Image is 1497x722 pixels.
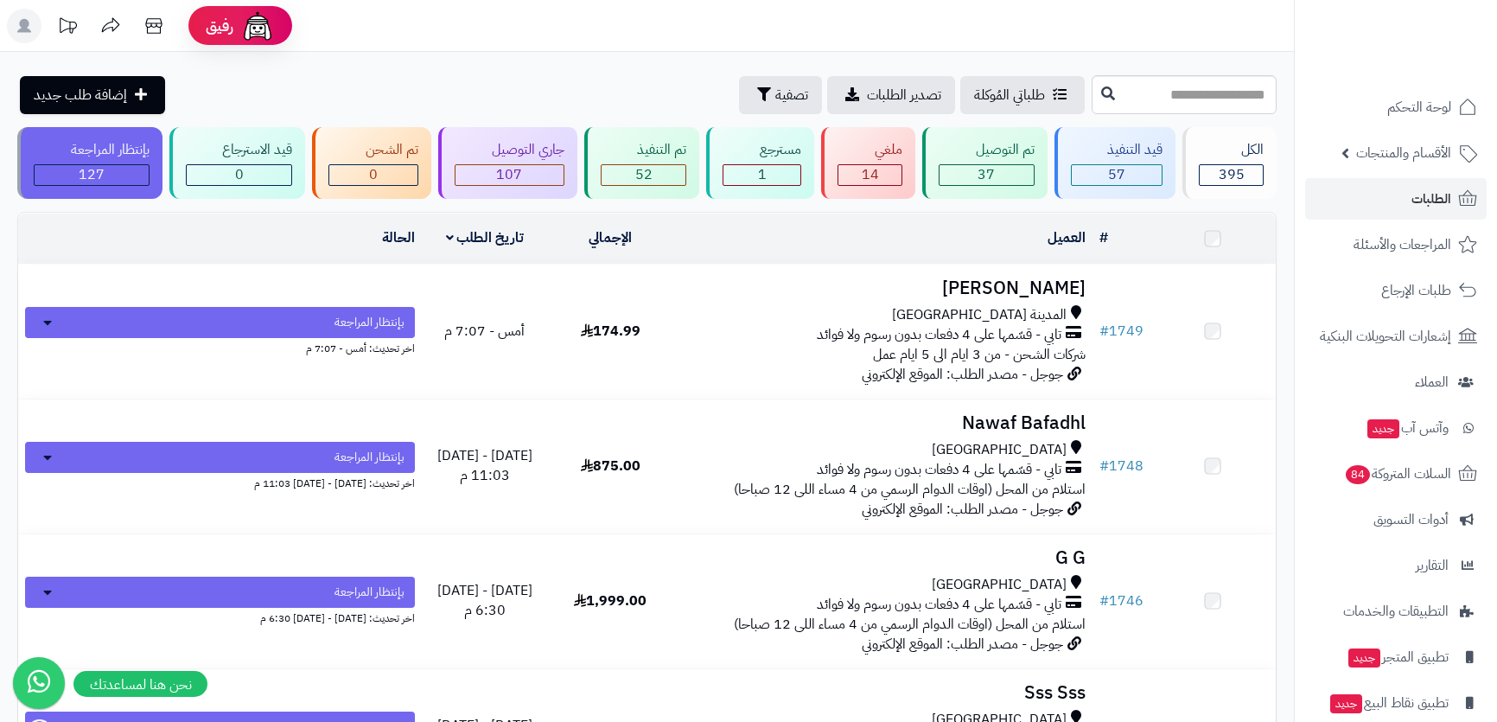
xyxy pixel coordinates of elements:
[444,321,525,342] span: أمس - 7:07 م
[1305,407,1487,449] a: وآتس آبجديد
[862,634,1063,655] span: جوجل - مصدر الطلب: الموقع الإلكتروني
[873,344,1086,365] span: شركات الشحن - من 3 ايام الى 5 ايام عمل
[166,127,309,199] a: قيد الاسترجاع 0
[1099,321,1109,342] span: #
[1305,591,1487,632] a: التطبيقات والخدمات
[382,227,415,248] a: الحالة
[79,164,105,185] span: 127
[1305,178,1487,220] a: الطلبات
[455,165,564,185] div: 107
[862,364,1063,385] span: جوجل - مصدر الطلب: الموقع الإلكتروني
[601,140,687,160] div: تم التنفيذ
[206,16,233,36] span: رفيق
[235,164,244,185] span: 0
[1373,508,1449,532] span: أدوات التسويق
[1099,591,1109,611] span: #
[1356,141,1451,165] span: الأقسام والمنتجات
[496,164,522,185] span: 107
[1305,270,1487,311] a: طلبات الإرجاع
[455,140,564,160] div: جاري التوصيل
[939,140,1035,160] div: تم التوصيل
[35,165,149,185] div: 127
[1320,324,1451,348] span: إشعارات التحويلات البنكية
[34,85,127,105] span: إضافة طلب جديد
[369,164,378,185] span: 0
[581,321,640,342] span: 174.99
[186,140,293,160] div: قيد الاسترجاع
[1072,165,1163,185] div: 57
[932,440,1067,460] span: [GEOGRAPHIC_DATA]
[817,595,1061,615] span: تابي - قسّمها على 4 دفعات بدون رسوم ولا فوائد
[974,85,1045,105] span: طلباتي المُوكلة
[437,445,532,486] span: [DATE] - [DATE] 11:03 م
[680,683,1086,703] h3: Sss Sss
[1305,545,1487,586] a: التقارير
[818,127,919,199] a: ملغي 14
[775,85,808,105] span: تصفية
[25,473,415,491] div: اخر تحديث: [DATE] - [DATE] 11:03 م
[25,608,415,626] div: اخر تحديث: [DATE] - [DATE] 6:30 م
[1346,465,1371,485] span: 84
[1071,140,1163,160] div: قيد التنفيذ
[446,227,525,248] a: تاريخ الطلب
[1330,694,1362,713] span: جديد
[581,127,704,199] a: تم التنفيذ 52
[862,499,1063,520] span: جوجل - مصدر الطلب: الموقع الإلكتروني
[838,140,902,160] div: ملغي
[723,165,800,185] div: 1
[739,76,822,114] button: تصفية
[46,9,89,48] a: تحديثات المنصة
[1305,86,1487,128] a: لوحة التحكم
[1366,416,1449,440] span: وآتس آب
[1411,187,1451,211] span: الطلبات
[867,85,941,105] span: تصدير الطلبات
[1219,164,1245,185] span: 395
[1343,599,1449,623] span: التطبيقات والخدمات
[1416,553,1449,578] span: التقارير
[1099,591,1143,611] a: #1746
[978,164,995,185] span: 37
[1305,316,1487,357] a: إشعارات التحويلات البنكية
[940,165,1034,185] div: 37
[734,479,1086,500] span: استلام من المحل (اوقات الدوام الرسمي من 4 مساء اللى 12 صباحا)
[1199,140,1264,160] div: الكل
[1048,227,1086,248] a: العميل
[817,325,1061,345] span: تابي - قسّمها على 4 دفعات بدون رسوم ولا فوائد
[932,575,1067,595] span: [GEOGRAPHIC_DATA]
[1099,456,1143,476] a: #1748
[1354,233,1451,257] span: المراجعات والأسئلة
[589,227,632,248] a: الإجمالي
[827,76,955,114] a: تصدير الطلبات
[1099,321,1143,342] a: #1749
[334,314,405,331] span: بإنتظار المراجعة
[680,413,1086,433] h3: Nawaf Bafadhl
[838,165,901,185] div: 14
[1305,453,1487,495] a: السلات المتروكة84
[1108,164,1125,185] span: 57
[680,278,1086,298] h3: [PERSON_NAME]
[1347,645,1449,669] span: تطبيق المتجر
[187,165,292,185] div: 0
[1344,462,1451,486] span: السلات المتروكة
[309,127,435,199] a: تم الشحن 0
[328,140,418,160] div: تم الشحن
[435,127,581,199] a: جاري التوصيل 107
[758,164,767,185] span: 1
[1305,224,1487,265] a: المراجعات والأسئلة
[1305,499,1487,540] a: أدوات التسويق
[919,127,1051,199] a: تم التوصيل 37
[1348,649,1380,668] span: جديد
[635,164,653,185] span: 52
[437,580,532,621] span: [DATE] - [DATE] 6:30 م
[1367,419,1399,438] span: جديد
[602,165,686,185] div: 52
[20,76,165,114] a: إضافة طلب جديد
[1387,95,1451,119] span: لوحة التحكم
[960,76,1085,114] a: طلباتي المُوكلة
[329,165,417,185] div: 0
[703,127,818,199] a: مسترجع 1
[1305,361,1487,403] a: العملاء
[1099,227,1108,248] a: #
[25,338,415,356] div: اخر تحديث: أمس - 7:07 م
[817,460,1061,480] span: تابي - قسّمها على 4 دفعات بدون رسوم ولا فوائد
